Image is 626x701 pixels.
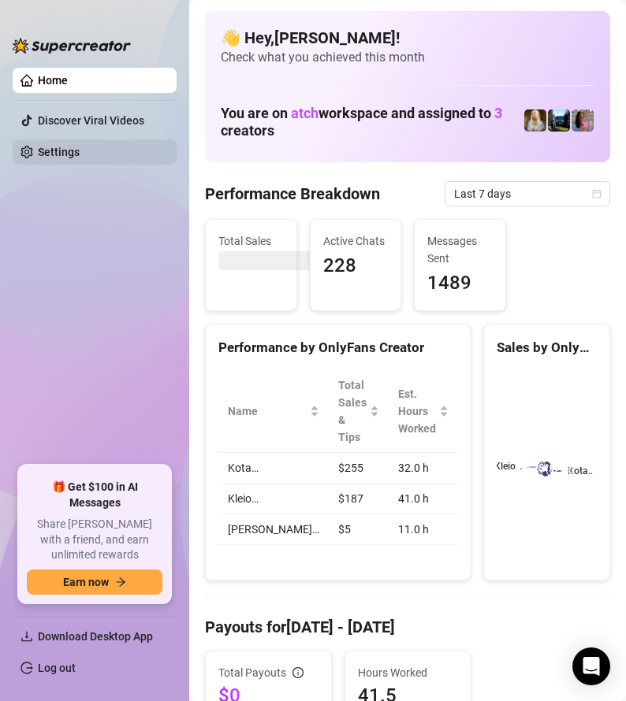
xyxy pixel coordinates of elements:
[494,105,502,121] span: 3
[323,232,389,250] span: Active Chats
[218,453,329,484] td: Kota…
[63,576,109,588] span: Earn now
[389,453,458,484] td: 32.0 h
[329,453,389,484] td: $255
[218,370,329,453] th: Name
[323,251,389,281] span: 228
[329,370,389,453] th: Total Sales & Tips
[27,517,162,563] span: Share [PERSON_NAME] with a friend, and earn unlimited rewards
[497,337,597,358] div: Sales by OnlyFans Creator
[427,232,493,267] span: Messages Sent
[389,484,458,514] td: 41.0 h
[358,664,458,681] span: Hours Worked
[205,183,380,205] h4: Performance Breakdown
[38,662,76,674] a: Log out
[454,182,601,206] span: Last 7 days
[13,38,131,54] img: logo-BBDzfeDw.svg
[218,232,284,250] span: Total Sales
[218,484,329,514] td: Kleio…
[592,189,602,198] span: calendar
[27,569,162,595] button: Earn nowarrow-right
[38,114,144,127] a: Discover Viral Videos
[27,480,162,510] span: 🎁 Get $100 in AI Messages
[427,269,493,299] span: 1489
[20,630,33,643] span: download
[115,577,126,588] span: arrow-right
[329,514,389,545] td: $5
[568,465,594,477] text: Kota…
[228,402,307,420] span: Name
[218,514,329,545] td: [PERSON_NAME]…
[221,27,594,49] h4: 👋 Hey, [PERSON_NAME] !
[221,105,524,139] h1: You are on workspace and assigned to creators
[38,146,80,158] a: Settings
[338,376,367,446] span: Total Sales & Tips
[291,105,319,121] span: atch
[572,647,610,685] div: Open Intercom Messenger
[398,385,436,437] div: Est. Hours Worked
[524,109,546,132] img: Kleio
[548,109,570,132] img: Britt
[38,630,153,643] span: Download Desktop App
[494,461,522,472] text: Kleio…
[293,667,304,678] span: info-circle
[205,616,610,638] h4: Payouts for [DATE] - [DATE]
[38,74,68,87] a: Home
[218,664,286,681] span: Total Payouts
[218,337,457,358] div: Performance by OnlyFans Creator
[572,109,594,132] img: Kota
[221,49,594,66] span: Check what you achieved this month
[389,514,458,545] td: 11.0 h
[329,484,389,514] td: $187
